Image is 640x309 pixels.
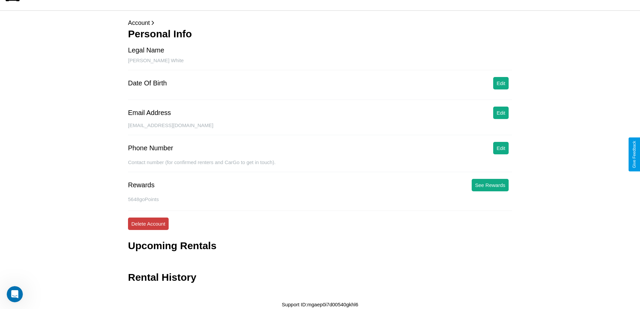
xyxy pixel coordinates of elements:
[493,107,509,119] button: Edit
[632,141,637,168] div: Give Feedback
[7,286,23,302] iframe: Intercom live chat
[493,142,509,154] button: Edit
[128,28,512,40] h3: Personal Info
[282,300,358,309] p: Support ID: mgaep0i7d00540gkhl6
[128,109,171,117] div: Email Address
[128,218,169,230] button: Delete Account
[128,17,512,28] p: Account
[128,159,512,172] div: Contact number (for confirmed renters and CarGo to get in touch).
[128,240,216,252] h3: Upcoming Rentals
[128,46,164,54] div: Legal Name
[128,181,155,189] div: Rewards
[128,144,173,152] div: Phone Number
[128,122,512,135] div: [EMAIL_ADDRESS][DOMAIN_NAME]
[472,179,509,191] button: See Rewards
[128,272,196,283] h3: Rental History
[128,57,512,70] div: [PERSON_NAME] White
[128,195,512,204] p: 5648 goPoints
[493,77,509,89] button: Edit
[128,79,167,87] div: Date Of Birth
